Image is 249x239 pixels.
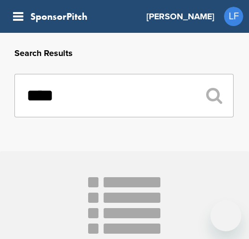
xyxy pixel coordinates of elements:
a: [PERSON_NAME] [146,6,214,27]
iframe: Button to launch messaging window [210,200,241,231]
a: SponsorPitch [30,12,87,21]
h3: [PERSON_NAME] [146,10,214,23]
h2: Search Results [14,47,234,60]
a: LF [224,7,243,26]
